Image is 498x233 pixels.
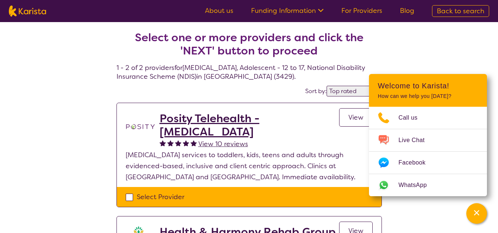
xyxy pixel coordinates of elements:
[126,149,373,183] p: [MEDICAL_DATA] services to toddlers, kids, teens and adults through evidenced-based, inclusive an...
[305,87,327,95] label: Sort by:
[348,113,363,122] span: View
[400,6,414,15] a: Blog
[9,6,46,17] img: Karista logo
[369,174,487,196] a: Web link opens in a new tab.
[160,112,339,138] a: Posity Telehealth - [MEDICAL_DATA]
[432,5,489,17] a: Back to search
[205,6,233,15] a: About us
[378,81,478,90] h2: Welcome to Karista!
[369,74,487,196] div: Channel Menu
[341,6,382,15] a: For Providers
[339,108,373,127] a: View
[398,135,433,146] span: Live Chat
[251,6,324,15] a: Funding Information
[160,140,166,146] img: fullstar
[198,138,248,149] a: View 10 reviews
[191,140,197,146] img: fullstar
[183,140,189,146] img: fullstar
[116,13,382,81] h4: 1 - 2 of 2 providers for [MEDICAL_DATA] , Adolescent - 12 to 17 , National Disability Insurance S...
[437,7,484,15] span: Back to search
[369,107,487,196] ul: Choose channel
[126,112,155,141] img: t1bslo80pcylnzwjhndq.png
[398,180,436,191] span: WhatsApp
[198,140,248,148] span: View 10 reviews
[175,140,181,146] img: fullstar
[398,157,434,168] span: Facebook
[167,140,174,146] img: fullstar
[125,31,373,57] h2: Select one or more providers and click the 'NEXT' button to proceed
[378,93,478,99] p: How can we help you [DATE]?
[466,203,487,224] button: Channel Menu
[398,112,426,123] span: Call us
